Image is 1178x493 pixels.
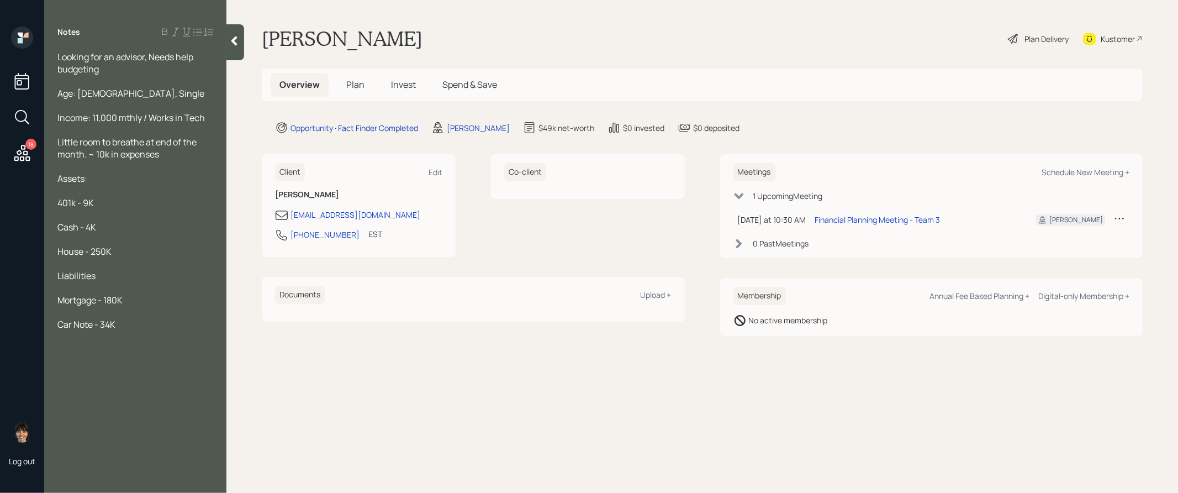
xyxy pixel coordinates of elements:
h6: [PERSON_NAME] [275,190,442,200]
span: Invest [391,78,416,91]
span: Cash - 4K [57,221,96,233]
div: Digital-only Membership + [1038,291,1129,301]
div: 0 Past Meeting s [753,238,809,249]
div: Edit [429,167,442,177]
div: Kustomer [1101,33,1135,45]
span: Plan [346,78,365,91]
div: Schedule New Meeting + [1042,167,1129,177]
div: Opportunity · Fact Finder Completed [290,122,418,134]
div: $0 invested [623,122,664,134]
div: Plan Delivery [1024,33,1069,45]
label: Notes [57,27,80,38]
h6: Membership [733,287,786,305]
div: [PHONE_NUMBER] [290,229,360,240]
h6: Meetings [733,163,775,181]
span: Car Note - 34K [57,318,115,331]
div: $0 deposited [693,122,739,134]
span: House - 250K [57,245,112,258]
h6: Documents [275,286,325,304]
div: [EMAIL_ADDRESS][DOMAIN_NAME] [290,209,420,221]
span: Spend & Save [442,78,497,91]
span: Looking for an advisor, Needs help budgeting [57,51,195,75]
span: Age: [DEMOGRAPHIC_DATA], Single [57,87,204,99]
span: Little room to breathe at end of the month. ~ 10k in expenses [57,136,198,160]
div: EST [368,228,382,240]
h1: [PERSON_NAME] [262,27,422,51]
div: $49k net-worth [538,122,594,134]
div: 1 Upcoming Meeting [753,190,823,202]
div: Financial Planning Meeting - Team 3 [815,214,941,225]
h6: Co-client [504,163,546,181]
div: No active membership [749,314,828,326]
div: Upload + [641,290,672,300]
img: treva-nostdahl-headshot.png [11,421,33,443]
span: Mortgage - 180K [57,294,123,306]
div: [PERSON_NAME] [1049,215,1103,225]
h6: Client [275,163,305,181]
div: [PERSON_NAME] [447,122,510,134]
span: Assets: [57,172,87,185]
div: 18 [25,139,36,150]
div: [DATE] at 10:30 AM [738,214,806,225]
div: Annual Fee Based Planning + [929,291,1029,301]
span: Liabilities [57,270,96,282]
span: 401k - 9K [57,197,94,209]
span: Income: 11,000 mthly / Works in Tech [57,112,205,124]
div: Log out [9,456,35,466]
span: Overview [279,78,320,91]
